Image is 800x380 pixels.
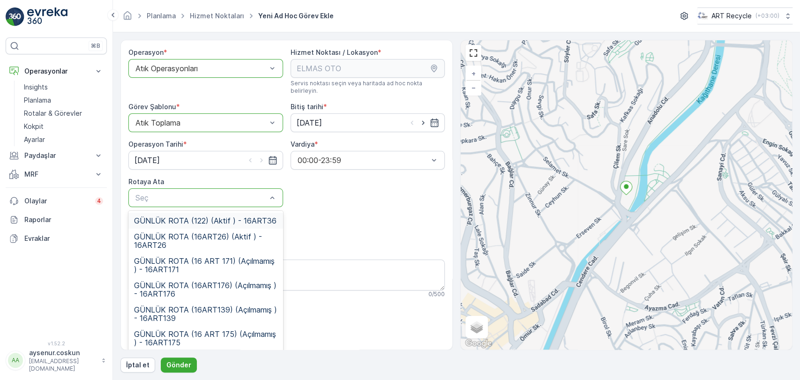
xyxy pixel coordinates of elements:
p: Seç [135,192,267,203]
a: Olaylar4 [6,192,107,210]
p: 4 [97,197,101,205]
a: Planlama [147,12,176,20]
a: Hizmet Noktaları [190,12,244,20]
span: v 1.52.2 [6,341,107,346]
a: Yakınlaştır [466,67,480,81]
p: ⌘B [91,42,100,50]
p: Operasyonlar [24,67,88,76]
div: AA [8,353,23,368]
input: dd/mm/yyyy [128,151,283,170]
img: logo_light-DOdMpM7g.png [27,7,67,26]
p: 0 / 500 [428,291,445,298]
p: İptal et [126,360,150,370]
span: GÜNLÜK ROTA (16ART139) (Açılmamış ) - 16ART139 [134,305,277,322]
p: MRF [24,170,88,179]
a: Insights [20,81,107,94]
span: + [471,69,476,77]
a: View Fullscreen [466,46,480,60]
button: Operasyonlar [6,62,107,81]
a: Ana Sayfa [122,14,133,22]
label: Vardiya [291,140,314,148]
a: Bu bölgeyi Google Haritalar'da açın (yeni pencerede açılır) [463,337,494,350]
span: − [471,83,476,91]
span: Yeni Ad Hoc Görev Ekle [256,11,336,21]
img: image_23.png [697,11,708,21]
button: AAaysenur.coskun[EMAIL_ADDRESS][DOMAIN_NAME] [6,348,107,373]
p: ART Recycle [711,11,752,21]
label: Hizmet Noktası / Lokasyon [291,48,378,56]
a: Raporlar [6,210,107,229]
button: Paydaşlar [6,146,107,165]
button: Gönder [161,358,197,373]
a: Planlama [20,94,107,107]
p: aysenur.coskun [29,348,97,358]
label: Bitiş tarihi [291,103,323,111]
p: [EMAIL_ADDRESS][DOMAIN_NAME] [29,358,97,373]
label: Operasyon [128,48,164,56]
a: Evraklar [6,229,107,248]
label: Görev Şablonu [128,103,176,111]
h2: Görev Şablonu Yapılandırması [128,313,445,327]
img: Google [463,337,494,350]
a: Uzaklaştır [466,81,480,95]
p: Gönder [166,360,191,370]
span: GÜNLÜK ROTA (16 ART 171) (Açılmamış ) - 16ART171 [134,257,277,274]
a: Kokpit [20,120,107,133]
label: Rotaya Ata [128,178,164,186]
img: logo [6,7,24,26]
p: Raporlar [24,215,103,224]
a: Layers [466,317,487,337]
p: Paydaşlar [24,151,88,160]
span: Servis noktası seçin veya haritada ad hoc nokta belirleyin. [291,80,445,95]
button: MRF [6,165,107,184]
button: İptal et [120,358,155,373]
span: GÜNLÜK ROTA (16ART176) (Açılmamış ) - 16ART176 [134,281,277,298]
p: Planlama [24,96,51,105]
a: Ayarlar [20,133,107,146]
p: Ayarlar [24,135,45,144]
p: ( +03:00 ) [755,12,779,20]
p: Insights [24,82,48,92]
span: GÜNLÜK ROTA (16ART26) (Aktif ) - 16ART26 [134,232,277,249]
p: Rotalar & Görevler [24,109,82,118]
h3: Adım 1: Atık Toplama [128,338,445,350]
span: GÜNLÜK ROTA (16 ART 175) (Açılmamış ) - 16ART175 [134,330,277,347]
span: GÜNLÜK ROTA (122) (Aktif ) - 16ART36 [134,216,277,225]
p: Evraklar [24,234,103,243]
input: dd/mm/yyyy [291,113,445,132]
input: ELMAS OTO [291,59,445,78]
a: Rotalar & Görevler [20,107,107,120]
p: Kokpit [24,122,44,131]
p: Olaylar [24,196,90,206]
label: Operasyon Tarihi [128,140,183,148]
button: ART Recycle(+03:00) [697,7,793,24]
